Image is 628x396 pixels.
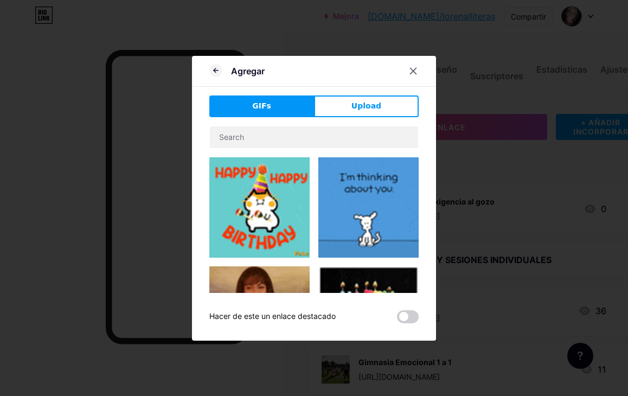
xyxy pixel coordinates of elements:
[209,266,310,329] img: Gihpy
[318,266,419,338] img: Gihpy
[209,95,314,117] button: GIFs
[209,311,336,321] font: Hacer de este un enlace destacado
[314,95,419,117] button: Upload
[252,100,271,112] span: GIFs
[209,157,310,258] img: Gihpy
[318,157,419,258] img: Gihpy
[210,126,418,148] input: Search
[231,66,265,76] font: Agregar
[351,100,381,112] span: Upload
